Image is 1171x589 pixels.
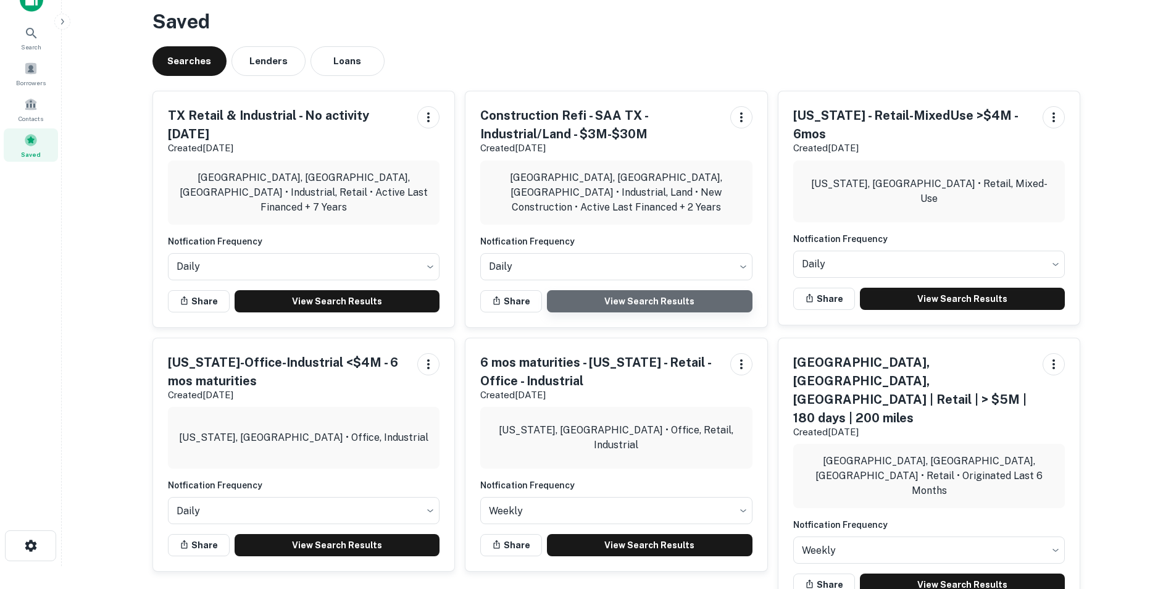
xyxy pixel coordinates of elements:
[480,534,542,556] button: Share
[480,290,542,312] button: Share
[152,7,1081,36] h3: Saved
[480,106,720,143] h5: Construction Refi - SAA TX - Industrial/Land - $3M-$30M
[490,170,743,215] p: [GEOGRAPHIC_DATA], [GEOGRAPHIC_DATA], [GEOGRAPHIC_DATA] • Industrial, Land • New Construction • A...
[168,235,440,248] h6: Notfication Frequency
[179,430,428,445] p: [US_STATE], [GEOGRAPHIC_DATA] • Office, Industrial
[168,249,440,284] div: Without label
[480,141,720,156] p: Created [DATE]
[793,232,1065,246] h6: Notfication Frequency
[803,454,1056,498] p: [GEOGRAPHIC_DATA], [GEOGRAPHIC_DATA], [GEOGRAPHIC_DATA] • Retail • Originated Last 6 Months
[21,42,41,52] span: Search
[4,21,58,54] a: Search
[19,114,43,123] span: Contacts
[235,534,440,556] a: View Search Results
[480,478,752,492] h6: Notfication Frequency
[178,170,430,215] p: [GEOGRAPHIC_DATA], [GEOGRAPHIC_DATA], [GEOGRAPHIC_DATA] • Industrial, Retail • Active Last Financ...
[231,46,306,76] button: Lenders
[480,235,752,248] h6: Notfication Frequency
[168,106,408,143] h5: TX Retail & Industrial - No activity [DATE]
[547,290,752,312] a: View Search Results
[490,423,743,453] p: [US_STATE], [GEOGRAPHIC_DATA] • Office, Retail, Industrial
[547,534,752,556] a: View Search Results
[803,177,1056,206] p: [US_STATE], [GEOGRAPHIC_DATA] • Retail, Mixed-Use
[1109,490,1171,549] iframe: Chat Widget
[793,288,855,310] button: Share
[793,533,1065,567] div: Without label
[168,290,230,312] button: Share
[793,425,1033,440] p: Created [DATE]
[168,493,440,528] div: Without label
[310,46,385,76] button: Loans
[168,534,230,556] button: Share
[168,353,408,390] h5: [US_STATE]-Office-Industrial <$4M - 6 mos maturities
[860,288,1065,310] a: View Search Results
[480,388,720,403] p: Created [DATE]
[793,247,1065,282] div: Without label
[793,141,1033,156] p: Created [DATE]
[793,518,1065,532] h6: Notfication Frequency
[168,388,408,403] p: Created [DATE]
[152,46,227,76] button: Searches
[480,249,752,284] div: Without label
[168,141,408,156] p: Created [DATE]
[168,478,440,492] h6: Notfication Frequency
[4,57,58,90] a: Borrowers
[793,106,1033,143] h5: [US_STATE] - Retail-MixedUse >$4M - 6mos
[4,93,58,126] a: Contacts
[480,353,720,390] h5: 6 mos maturities - [US_STATE] - Retail -Office - Industrial
[4,128,58,162] a: Saved
[235,290,440,312] a: View Search Results
[480,493,752,528] div: Without label
[793,353,1033,427] h5: [GEOGRAPHIC_DATA], [GEOGRAPHIC_DATA], [GEOGRAPHIC_DATA] | Retail | > $5M | 180 days | 200 miles
[21,149,41,159] span: Saved
[16,78,46,88] span: Borrowers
